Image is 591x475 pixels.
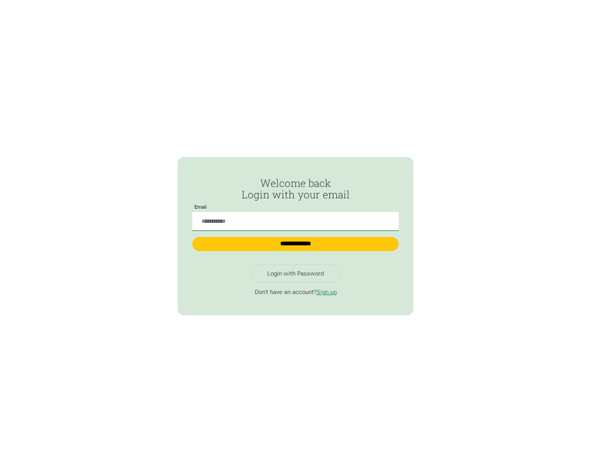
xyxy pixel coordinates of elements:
p: Don't have an account? [192,289,398,296]
div: Login with Password [267,270,324,278]
label: Email [192,204,209,210]
h2: Welcome back Login with your email [192,178,398,201]
a: Sign up [317,289,337,296]
form: Passwordless Login [192,178,398,259]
